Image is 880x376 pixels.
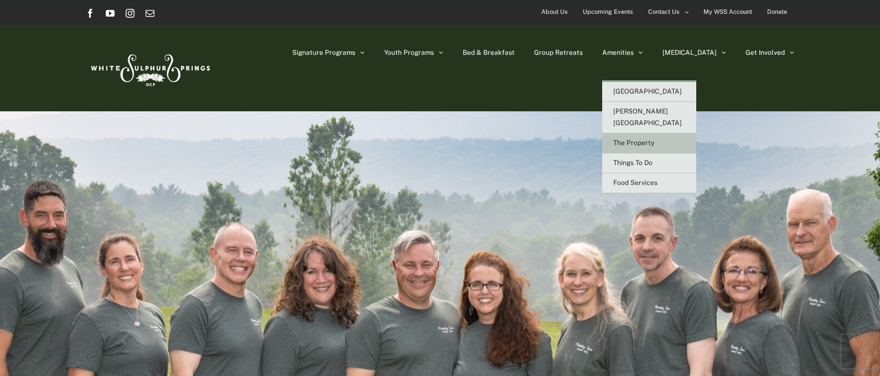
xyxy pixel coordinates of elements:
span: Signature Programs [292,49,355,56]
span: Bed & Breakfast [463,49,515,56]
span: Contact Us [648,4,680,20]
a: Bed & Breakfast [463,25,515,80]
span: Upcoming Events [583,4,633,20]
a: Food Services [602,173,696,193]
span: Amenities [602,49,634,56]
a: The Property [602,133,696,153]
span: Group Retreats [534,49,583,56]
a: [PERSON_NAME][GEOGRAPHIC_DATA] [602,102,696,133]
span: Things To Do [613,159,653,167]
a: [MEDICAL_DATA] [662,25,726,80]
span: The Property [613,139,654,147]
span: Food Services [613,179,658,187]
span: My WSS Account [703,4,752,20]
img: White Sulphur Springs Logo [86,42,213,94]
a: Youth Programs [384,25,443,80]
span: Youth Programs [384,49,434,56]
span: [PERSON_NAME][GEOGRAPHIC_DATA] [613,107,682,127]
span: [MEDICAL_DATA] [662,49,717,56]
a: Things To Do [602,153,696,173]
nav: Main Menu [292,25,794,80]
a: [GEOGRAPHIC_DATA] [602,82,696,102]
a: Group Retreats [534,25,583,80]
a: Amenities [602,25,643,80]
a: Signature Programs [292,25,365,80]
span: Get Involved [746,49,785,56]
span: [GEOGRAPHIC_DATA] [613,87,682,95]
a: Get Involved [746,25,794,80]
span: About Us [541,4,568,20]
span: Donate [767,4,787,20]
